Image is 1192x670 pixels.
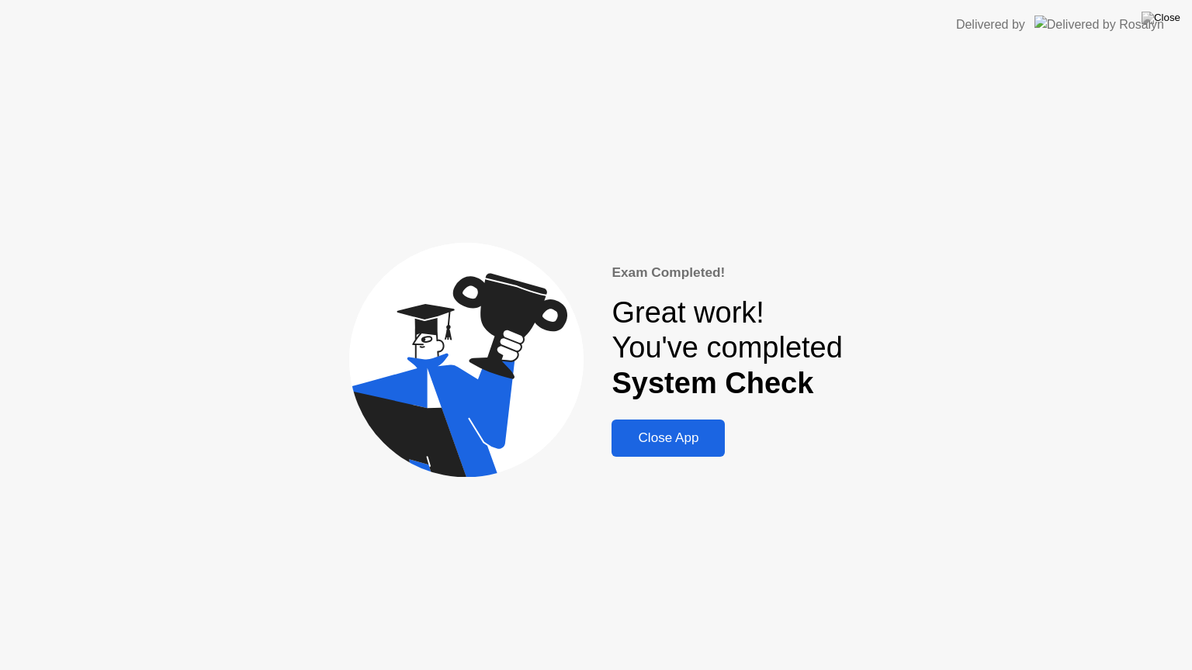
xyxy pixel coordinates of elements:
[956,16,1025,34] div: Delivered by
[1034,16,1164,33] img: Delivered by Rosalyn
[612,295,842,402] div: Great work! You've completed
[612,420,725,457] button: Close App
[612,263,842,283] div: Exam Completed!
[616,430,720,446] div: Close App
[612,367,813,399] b: System Check
[1142,12,1180,24] img: Close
